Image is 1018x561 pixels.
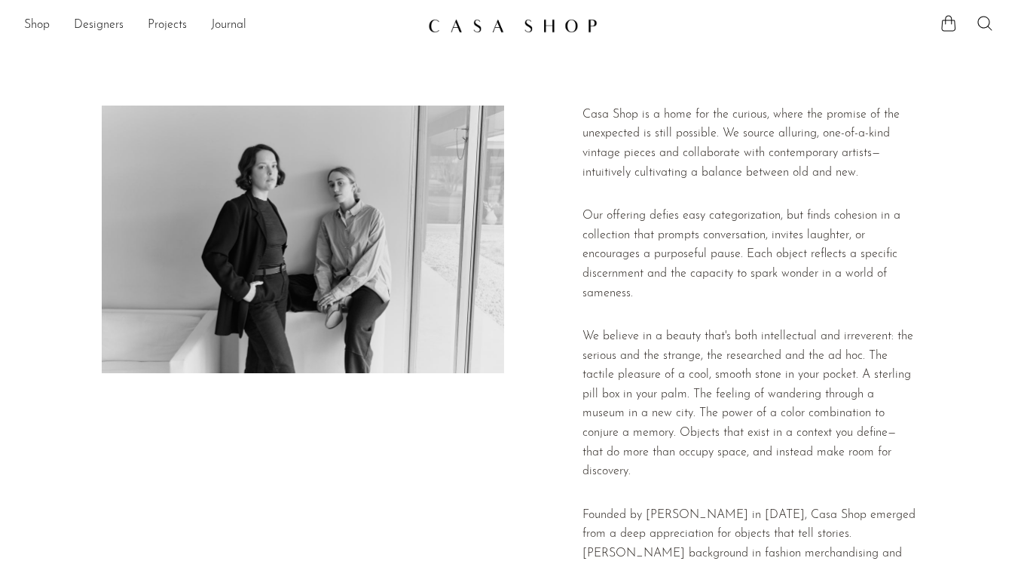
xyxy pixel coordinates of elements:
[24,13,416,38] nav: Desktop navigation
[24,16,50,35] a: Shop
[211,16,246,35] a: Journal
[582,327,916,482] p: We believe in a beauty that's both intellectual and irreverent: the serious and the strange, the ...
[582,207,916,303] p: Our offering defies easy categorization, but finds cohesion in a collection that prompts conversa...
[24,13,416,38] ul: NEW HEADER MENU
[74,16,124,35] a: Designers
[148,16,187,35] a: Projects
[582,106,916,182] p: Casa Shop is a home for the curious, where the promise of the unexpected is still possible. We so...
